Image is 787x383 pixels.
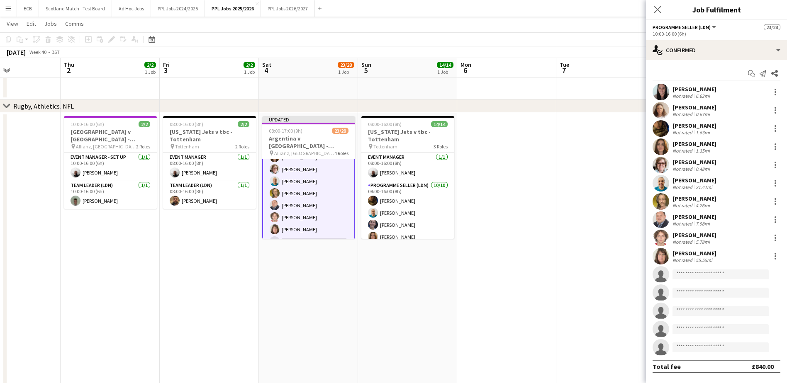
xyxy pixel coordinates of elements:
a: Jobs [41,18,60,29]
span: 14/14 [431,121,448,127]
span: 4 [261,65,271,75]
h3: [US_STATE] Jets v tbc - Tottenham [361,128,454,143]
div: Not rated [672,148,694,154]
a: Edit [23,18,39,29]
div: 1 Job [145,69,156,75]
button: PPL Jobs 2025/2026 [205,0,261,17]
span: 08:00-16:00 (8h) [368,121,402,127]
h3: [US_STATE] Jets v tbc - Tottenham [163,128,256,143]
a: View [3,18,22,29]
span: 08:00-16:00 (8h) [170,121,203,127]
div: Not rated [672,166,694,172]
app-card-role: Event Manager1/108:00-16:00 (8h)[PERSON_NAME] [163,153,256,181]
app-job-card: 10:00-16:00 (6h)2/2[GEOGRAPHIC_DATA] v [GEOGRAPHIC_DATA] - Allianz, [GEOGRAPHIC_DATA] - Setup All... [64,116,157,209]
div: [PERSON_NAME] [672,104,716,111]
button: ECB [17,0,39,17]
span: Tottenham [373,143,397,150]
h3: [GEOGRAPHIC_DATA] v [GEOGRAPHIC_DATA] - Allianz, [GEOGRAPHIC_DATA] - Setup [64,128,157,143]
div: [PERSON_NAME] [672,85,716,93]
span: Tottenham [175,143,199,150]
div: 1 Job [338,69,354,75]
span: 10:00-16:00 (6h) [71,121,104,127]
div: 0.48mi [694,166,711,172]
app-card-role: [PERSON_NAME][PERSON_NAME][PERSON_NAME][PERSON_NAME][PERSON_NAME][PERSON_NAME][PERSON_NAME][PERSO... [262,100,355,298]
span: Mon [461,61,471,68]
div: [PERSON_NAME] [672,140,716,148]
app-job-card: 08:00-16:00 (8h)2/2[US_STATE] Jets v tbc - Tottenham Tottenham2 RolesEvent Manager1/108:00-16:00 ... [163,116,256,209]
app-card-role: Event Manager - Set up1/110:00-16:00 (6h)[PERSON_NAME] [64,153,157,181]
span: 23/28 [764,24,780,30]
h3: Job Fulfilment [646,4,787,15]
app-card-role: Team Leader (LDN)1/110:00-16:00 (6h)[PERSON_NAME] [64,181,157,209]
span: Fri [163,61,170,68]
button: PPL Jobs 2024/2025 [151,0,205,17]
div: 6.62mi [694,93,711,99]
div: [PERSON_NAME] [672,122,716,129]
span: Allianz, [GEOGRAPHIC_DATA] [76,143,136,150]
span: 3 [162,65,170,75]
button: Scotland Match - Test Board [39,0,112,17]
div: [PERSON_NAME] [672,250,716,257]
div: [PERSON_NAME] [672,213,716,221]
span: 5 [360,65,371,75]
div: [PERSON_NAME] [672,158,716,166]
div: 21.41mi [694,184,714,190]
div: Not rated [672,129,694,136]
div: Not rated [672,221,694,227]
span: View [7,20,18,27]
div: BST [51,49,60,55]
span: Edit [27,20,36,27]
span: Week 40 [27,49,48,55]
div: 4.26mi [694,202,711,208]
a: Comms [62,18,87,29]
div: 1 Job [244,69,255,75]
div: Total fee [653,362,681,371]
div: Not rated [672,202,694,208]
span: 14/14 [437,62,453,68]
div: 55.55mi [694,257,714,263]
div: Not rated [672,93,694,99]
div: Confirmed [646,40,787,60]
div: 10:00-16:00 (6h) [653,31,780,37]
div: 0.67mi [694,111,711,117]
app-job-card: 08:00-16:00 (8h)14/14[US_STATE] Jets v tbc - Tottenham Tottenham3 RolesEvent Manager1/108:00-16:0... [361,116,454,239]
div: [PERSON_NAME] [672,195,716,202]
button: Programme Seller (LDN) [653,24,717,30]
div: 1.63mi [694,129,711,136]
div: 1.35mi [694,148,711,154]
div: Not rated [672,239,694,245]
span: Comms [65,20,84,27]
div: 1 Job [437,69,453,75]
app-job-card: Updated08:00-17:00 (9h)23/28Argentina v [GEOGRAPHIC_DATA] - Allianz, [GEOGRAPHIC_DATA] - 15:10 KO... [262,116,355,239]
span: Sat [262,61,271,68]
div: [DATE] [7,48,26,56]
app-card-role: Event Manager1/108:00-16:00 (8h)[PERSON_NAME] [361,153,454,181]
div: 7.98mi [694,221,711,227]
div: [PERSON_NAME] [672,231,716,239]
div: [PERSON_NAME] [672,177,716,184]
app-card-role: Team Leader (LDN)1/108:00-16:00 (8h)[PERSON_NAME] [163,181,256,209]
button: PPL Jobs 2026/2027 [261,0,315,17]
span: 2/2 [238,121,249,127]
span: 08:00-17:00 (9h) [269,128,302,134]
span: 4 Roles [334,150,348,156]
span: Tue [560,61,569,68]
span: 23/28 [332,128,348,134]
span: Allianz, [GEOGRAPHIC_DATA] [274,150,334,156]
div: £840.00 [752,362,774,371]
span: 6 [459,65,471,75]
span: 2 [63,65,74,75]
div: Not rated [672,184,694,190]
span: Jobs [44,20,57,27]
span: Thu [64,61,74,68]
span: Programme Seller (LDN) [653,24,711,30]
div: Rugby, Athletics, NFL [13,102,74,110]
span: 3 Roles [434,143,448,150]
div: Not rated [672,257,694,263]
div: Updated [262,116,355,123]
span: 2 Roles [235,143,249,150]
span: 7 [558,65,569,75]
button: Ad Hoc Jobs [112,0,151,17]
